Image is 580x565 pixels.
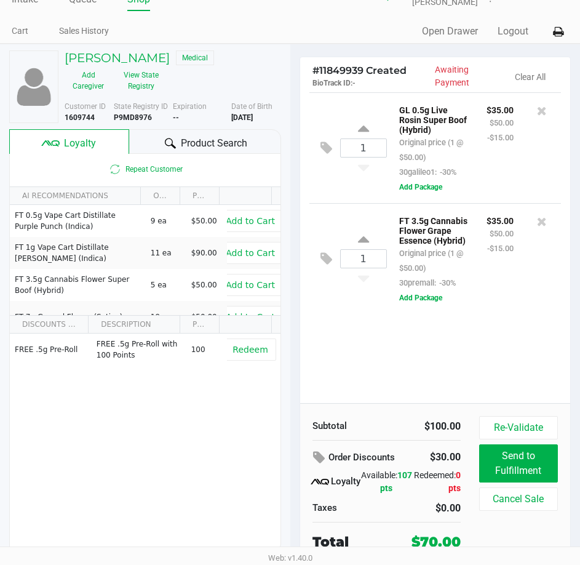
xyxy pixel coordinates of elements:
[380,470,412,493] span: 107 pts
[395,419,461,434] div: $100.00
[515,71,546,84] button: Clear All
[448,470,461,493] span: 0 pts
[145,269,186,301] td: 5 ea
[412,469,461,495] div: Redeemed:
[191,281,217,289] span: $50.00
[411,532,461,552] div: $70.00
[399,278,456,287] small: 30premall:
[173,102,207,111] span: Expiration
[180,187,219,205] th: PRICE
[312,65,319,76] span: #
[312,65,407,76] span: 11849939 Created
[231,113,253,122] b: [DATE]
[399,213,468,246] p: FT 3.5g Cannabis Flower Grape Essence (Hybrid)
[498,24,528,39] button: Logout
[487,133,514,142] small: -$15.00
[65,113,95,122] b: 1609744
[140,187,180,205] th: ON HAND
[186,334,226,366] td: 100
[268,553,312,563] span: Web: v1.40.0
[226,216,275,226] span: Add to Cart
[88,316,180,334] th: DESCRIPTION
[59,23,109,39] a: Sales History
[10,316,88,334] th: DISCOUNTS (1)
[181,136,247,151] span: Product Search
[10,187,140,205] th: AI RECOMMENDATIONS
[10,316,280,519] div: Data table
[191,249,217,257] span: $90.00
[191,313,217,321] span: $50.00
[226,280,275,290] span: Add to Cart
[422,24,478,39] button: Open Drawer
[312,475,361,489] div: Loyalty
[145,205,186,237] td: 9 ea
[399,138,463,162] small: Original price (1 @ $50.00)
[65,65,112,96] button: Add Caregiver
[108,162,122,177] inline-svg: Is repeat customer
[231,102,272,111] span: Date of Birth
[218,210,283,232] button: Add to Cart
[112,65,164,96] button: View State Registry
[114,113,152,122] b: P9MD8976
[487,244,514,253] small: -$15.00
[191,217,217,225] span: $50.00
[91,334,186,366] td: FREE .5g Pre-Roll with 100 Points
[399,292,442,303] button: Add Package
[12,23,28,39] a: Cart
[399,167,456,177] small: 30galileo1:
[399,102,468,135] p: GL 0.5g Live Rosin Super Boof (Hybrid)
[479,444,558,483] button: Send to Fulfillment
[361,469,412,495] div: Available:
[173,113,179,122] b: --
[490,118,514,127] small: $50.00
[10,187,280,315] div: Data table
[145,301,186,333] td: 19 ea
[399,249,463,273] small: Original price (1 @ $50.00)
[479,487,558,511] button: Cancel Sale
[479,416,558,439] button: Re-Validate
[10,269,145,301] td: FT 3.5g Cannabis Flower Super Boof (Hybrid)
[180,316,219,334] th: POINTS
[226,248,275,258] span: Add to Cart
[10,205,145,237] td: FT 0.5g Vape Cart Distillate Purple Punch (Indica)
[399,182,442,193] button: Add Package
[10,237,145,269] td: FT 1g Vape Cart Distillate [PERSON_NAME] (Indica)
[10,301,145,333] td: FT 7g Ground Flower (Sativa)
[176,50,214,65] span: Medical
[10,162,280,177] span: Repeat Customer
[312,501,378,515] div: Taxes
[395,501,461,516] div: $0.00
[65,102,106,111] span: Customer ID
[487,102,514,115] p: $35.00
[218,306,283,328] button: Add to Cart
[423,447,460,468] div: $30.00
[312,419,378,433] div: Subtotal
[10,334,91,366] td: FREE .5g Pre-Roll
[226,312,275,322] span: Add to Cart
[437,167,456,177] span: -30%
[145,237,186,269] td: 11 ea
[352,79,356,87] span: -
[490,229,514,238] small: $50.00
[64,136,96,151] span: Loyalty
[218,242,283,264] button: Add to Cart
[224,339,276,361] button: Redeem
[312,532,393,552] div: Total
[218,274,283,296] button: Add to Cart
[65,50,170,65] h5: [PERSON_NAME]
[435,63,503,89] p: Awaiting Payment
[312,79,352,87] span: BioTrack ID:
[114,102,168,111] span: State Registry ID
[312,447,405,469] div: Order Discounts
[436,278,456,287] span: -30%
[232,345,268,355] span: Redeem
[487,213,514,226] p: $35.00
